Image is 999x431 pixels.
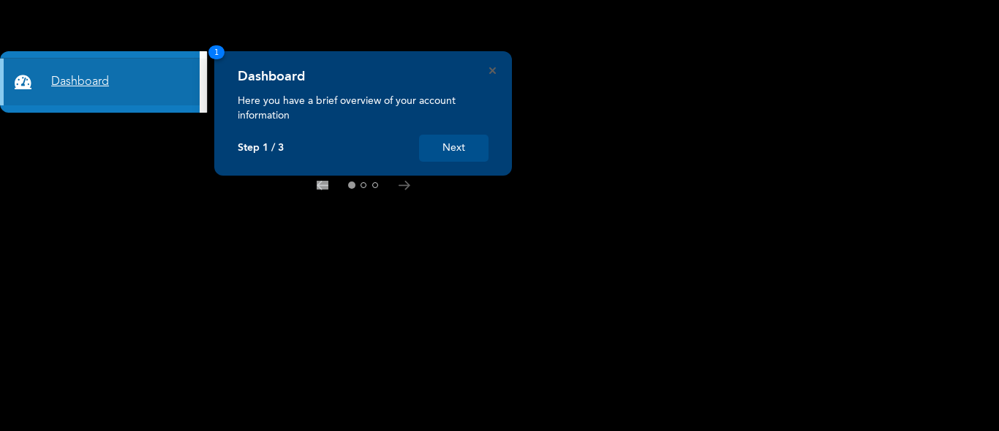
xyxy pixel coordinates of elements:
[238,69,305,85] h4: Dashboard
[489,67,496,74] button: Close
[208,45,225,59] span: 1
[238,142,284,154] p: Step 1 / 3
[419,135,489,162] button: Next
[238,94,489,123] p: Here you have a brief overview of your account information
